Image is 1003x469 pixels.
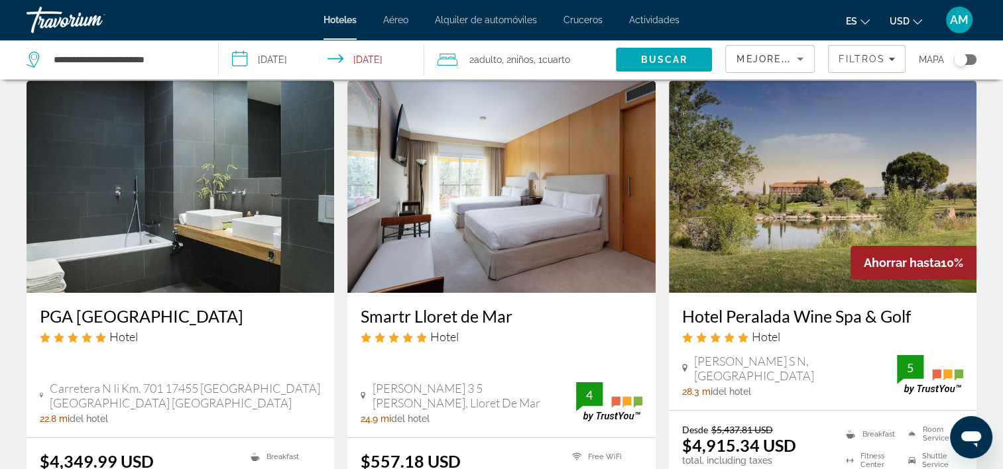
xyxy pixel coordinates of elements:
[576,382,642,421] img: TrustYou guest rating badge
[737,51,803,67] mat-select: Sort by
[839,54,885,64] span: Filtros
[851,246,976,280] div: 10%
[713,386,751,397] span: del hotel
[474,54,502,65] span: Adulto
[430,329,459,344] span: Hotel
[244,451,321,462] li: Breakfast
[219,40,424,79] button: Select check in and out date
[40,306,321,326] a: PGA [GEOGRAPHIC_DATA]
[534,50,570,69] span: , 1
[391,413,430,424] span: del hotel
[890,11,922,30] button: Change currency
[682,306,963,326] a: Hotel Peralada Wine Spa & Golf
[846,11,870,30] button: Change language
[40,413,70,424] span: 22.8 mi
[629,15,679,25] a: Actividades
[511,54,534,65] span: Niños
[890,16,910,26] span: USD
[902,424,963,444] li: Room Service
[944,54,976,66] button: Toggle map
[27,81,334,293] img: PGA Catalunya Resort
[846,16,857,26] span: es
[109,329,138,344] span: Hotel
[682,435,796,455] ins: $4,915.34 USD
[373,381,576,410] span: [PERSON_NAME] 3 5 [PERSON_NAME], Lloret De Mar
[361,413,391,424] span: 24.9 mi
[502,50,534,69] span: , 2
[897,355,963,394] img: TrustYou guest rating badge
[682,386,713,397] span: 28.3 mi
[641,54,688,65] span: Buscar
[324,15,357,25] a: Hoteles
[542,54,570,65] span: Cuarto
[950,13,969,26] span: AM
[469,50,502,69] span: 2
[950,416,992,458] iframe: Botón para iniciar la ventana de mensajería
[383,15,408,25] a: Aéreo
[435,15,537,25] a: Alquiler de automóviles
[70,413,108,424] span: del hotel
[897,360,923,376] div: 5
[682,424,708,435] span: Desde
[737,54,869,64] span: Mejores descuentos
[50,381,321,410] span: Carretera N Ii Km. 701 17455 [GEOGRAPHIC_DATA] [GEOGRAPHIC_DATA] [GEOGRAPHIC_DATA]
[40,329,321,344] div: 5 star Hotel
[942,6,976,34] button: User Menu
[752,329,780,344] span: Hotel
[361,306,642,326] a: Smartr Lloret de Mar
[864,256,941,270] span: Ahorrar hasta
[711,424,773,435] del: $5,437.81 USD
[347,81,655,293] img: Smartr Lloret de Mar
[565,451,642,462] li: Free WiFi
[682,455,830,466] p: total, including taxes
[424,40,617,79] button: Travelers: 2 adults, 2 children
[52,50,198,70] input: Search hotel destination
[361,329,642,344] div: 5 star Hotel
[919,50,944,69] span: Mapa
[576,387,603,403] div: 4
[828,45,906,73] button: Filters
[839,424,901,444] li: Breakfast
[694,354,897,383] span: [PERSON_NAME] S N, [GEOGRAPHIC_DATA]
[669,81,976,293] img: Hotel Peralada Wine Spa & Golf
[616,48,712,72] button: Search
[27,3,159,37] a: Travorium
[563,15,603,25] a: Cruceros
[682,329,963,344] div: 5 star Hotel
